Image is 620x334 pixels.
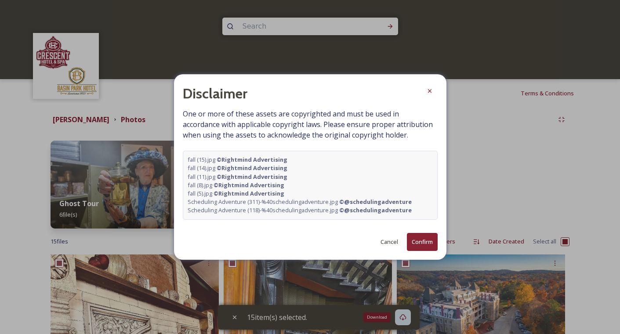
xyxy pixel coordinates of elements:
[188,189,284,198] span: fall (5).jpg
[183,109,438,219] span: One or more of these assets are copyrighted and must be used in accordance with applicable copyri...
[188,198,412,206] span: Scheduling Adventure (311)-%40schedulingadventure.jpg
[188,164,287,172] span: fall (14).jpg
[376,233,402,250] button: Cancel
[214,181,284,189] strong: © Rightmind Advertising
[188,206,412,214] span: Scheduling Adventure (118)-%40schedulingadventure.jpg
[188,156,287,164] span: fall (15).jpg
[188,181,284,189] span: fall (8).jpg
[188,173,287,181] span: fall (11).jpg
[183,83,247,104] h2: Disclaimer
[407,233,438,251] button: Confirm
[339,206,412,214] strong: © @schedulingadventure
[217,173,287,181] strong: © Rightmind Advertising
[214,189,284,197] strong: © Rightmind Advertising
[339,198,412,206] strong: © @schedulingadventure
[217,164,287,172] strong: © Rightmind Advertising
[217,156,287,163] strong: © Rightmind Advertising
